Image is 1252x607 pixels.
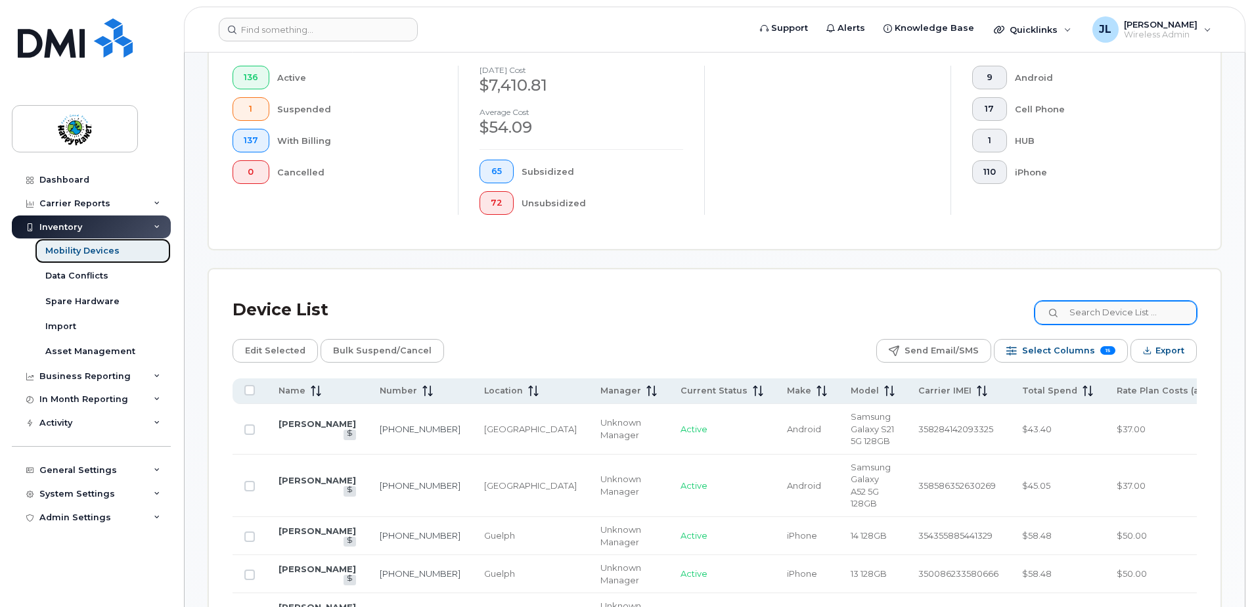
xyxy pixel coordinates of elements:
[1035,301,1197,325] input: Search Device List ...
[787,480,821,491] span: Android
[851,385,879,397] span: Model
[994,339,1128,363] button: Select Columns 15
[1083,16,1220,43] div: Jeffrey Lowe
[1117,480,1146,491] span: $37.00
[851,411,894,446] span: Samsung Galaxy S21 5G 128GB
[491,198,503,208] span: 72
[219,18,418,41] input: Find something...
[245,341,305,361] span: Edit Selected
[918,530,993,541] span: 354355885441329
[1117,424,1146,434] span: $37.00
[233,339,318,363] button: Edit Selected
[851,530,887,541] span: 14 128GB
[484,530,515,541] span: Guelph
[480,191,514,215] button: 72
[905,341,979,361] span: Send Email/SMS
[233,160,269,184] button: 0
[484,480,577,491] span: [GEOGRAPHIC_DATA]
[771,22,808,35] span: Support
[480,108,683,116] h4: Average cost
[279,418,356,429] a: [PERSON_NAME]
[972,66,1007,89] button: 9
[277,97,437,121] div: Suspended
[600,524,657,548] div: Unknown Manager
[344,430,356,439] a: View Last Bill
[681,530,707,541] span: Active
[244,167,258,177] span: 0
[522,191,684,215] div: Unsubsidized
[380,480,460,491] a: [PHONE_NUMBER]
[244,104,258,114] span: 1
[277,160,437,184] div: Cancelled
[851,568,887,579] span: 13 128GB
[380,385,417,397] span: Number
[1010,24,1058,35] span: Quicklinks
[480,160,514,183] button: 65
[817,15,874,41] a: Alerts
[279,385,305,397] span: Name
[983,104,996,114] span: 17
[1130,339,1197,363] button: Export
[876,339,991,363] button: Send Email/SMS
[522,160,684,183] div: Subsidized
[851,462,891,509] span: Samsung Galaxy A52 5G 128GB
[1117,568,1147,579] span: $50.00
[838,22,865,35] span: Alerts
[895,22,974,35] span: Knowledge Base
[918,385,972,397] span: Carrier IMEI
[787,530,817,541] span: iPhone
[233,129,269,152] button: 137
[480,116,683,139] div: $54.09
[600,562,657,586] div: Unknown Manager
[983,72,996,83] span: 9
[321,339,444,363] button: Bulk Suspend/Cancel
[233,97,269,121] button: 1
[985,16,1081,43] div: Quicklinks
[1155,341,1184,361] span: Export
[1117,385,1213,397] span: Rate Plan Costs (avg)
[380,568,460,579] a: [PHONE_NUMBER]
[1015,97,1176,121] div: Cell Phone
[1022,480,1050,491] span: $45.05
[972,160,1007,184] button: 110
[344,575,356,585] a: View Last Bill
[1117,530,1147,541] span: $50.00
[277,66,437,89] div: Active
[918,568,998,579] span: 350086233580666
[244,135,258,146] span: 137
[1022,341,1095,361] span: Select Columns
[244,72,258,83] span: 136
[983,167,996,177] span: 110
[983,135,996,146] span: 1
[1100,346,1115,355] span: 15
[277,129,437,152] div: With Billing
[681,385,748,397] span: Current Status
[1015,66,1176,89] div: Android
[681,480,707,491] span: Active
[918,424,993,434] span: 358284142093325
[333,341,432,361] span: Bulk Suspend/Cancel
[491,166,503,177] span: 65
[233,66,269,89] button: 136
[972,97,1007,121] button: 17
[480,74,683,97] div: $7,410.81
[484,568,515,579] span: Guelph
[1015,160,1176,184] div: iPhone
[1022,385,1077,397] span: Total Spend
[480,66,683,74] h4: [DATE] cost
[484,385,523,397] span: Location
[600,473,657,497] div: Unknown Manager
[1022,568,1052,579] span: $58.48
[1015,129,1176,152] div: HUB
[972,129,1007,152] button: 1
[279,564,356,574] a: [PERSON_NAME]
[233,293,328,327] div: Device List
[787,385,811,397] span: Make
[600,416,657,441] div: Unknown Manager
[380,530,460,541] a: [PHONE_NUMBER]
[681,424,707,434] span: Active
[787,424,821,434] span: Android
[380,424,460,434] a: [PHONE_NUMBER]
[344,537,356,547] a: View Last Bill
[1124,30,1197,40] span: Wireless Admin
